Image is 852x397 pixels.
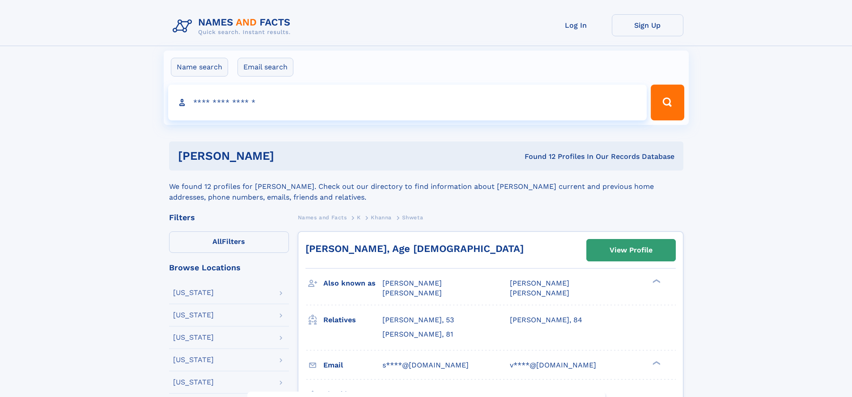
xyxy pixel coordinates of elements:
[169,264,289,272] div: Browse Locations
[173,312,214,319] div: [US_STATE]
[305,243,524,254] a: [PERSON_NAME], Age [DEMOGRAPHIC_DATA]
[298,212,347,223] a: Names and Facts
[587,239,675,261] a: View Profile
[168,85,647,120] input: search input
[173,334,214,341] div: [US_STATE]
[382,279,442,287] span: [PERSON_NAME]
[357,214,361,221] span: K
[371,214,392,221] span: Khanna
[651,85,684,120] button: Search Button
[382,329,453,339] a: [PERSON_NAME], 81
[650,278,661,284] div: ❯
[357,212,361,223] a: K
[510,315,582,325] a: [PERSON_NAME], 84
[173,356,214,363] div: [US_STATE]
[237,58,293,77] label: Email search
[510,289,569,297] span: [PERSON_NAME]
[382,289,442,297] span: [PERSON_NAME]
[540,14,612,36] a: Log In
[323,276,382,291] h3: Also known as
[650,360,661,366] div: ❯
[610,240,653,260] div: View Profile
[510,279,569,287] span: [PERSON_NAME]
[399,152,674,162] div: Found 12 Profiles In Our Records Database
[178,150,399,162] h1: [PERSON_NAME]
[169,231,289,253] label: Filters
[382,315,454,325] a: [PERSON_NAME], 53
[169,213,289,222] div: Filters
[173,289,214,296] div: [US_STATE]
[169,14,298,38] img: Logo Names and Facts
[323,312,382,328] h3: Relatives
[323,358,382,373] h3: Email
[173,379,214,386] div: [US_STATE]
[212,237,222,246] span: All
[171,58,228,77] label: Name search
[169,171,683,203] div: We found 12 profiles for [PERSON_NAME]. Check out our directory to find information about [PERSON...
[371,212,392,223] a: Khanna
[402,214,424,221] span: Shweta
[612,14,683,36] a: Sign Up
